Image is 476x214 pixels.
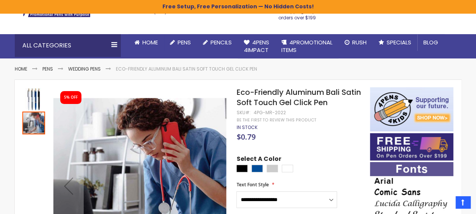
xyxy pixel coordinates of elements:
span: Specials [387,38,411,46]
div: Grey Light [267,165,278,172]
iframe: Google Customer Reviews [414,194,476,214]
span: Pencils [211,38,232,46]
span: Eco-Friendly Aluminum Bali Satin Soft Touch Gel Click Pen [236,87,361,108]
a: Home [15,66,27,72]
div: Availability [236,124,257,131]
img: 4pens 4 kids [370,87,453,131]
img: Eco-Friendly Aluminum Bali Satin Soft Touch Gel Click Pen [22,88,45,111]
a: 4Pens4impact [238,34,275,59]
div: Dark Blue [251,165,263,172]
span: Rush [352,38,367,46]
a: Pencils [197,34,238,51]
a: Be the first to review this product [236,117,316,123]
img: Free shipping on orders over $199 [370,133,453,160]
li: Eco-Friendly Aluminum Bali Satin Soft Touch Gel Click Pen [116,66,257,72]
span: In stock [236,124,257,131]
a: Wedding Pens [68,66,101,72]
span: 4PROMOTIONAL ITEMS [281,38,332,54]
span: Home [142,38,158,46]
strong: SKU [236,109,250,116]
a: Blog [417,34,444,51]
div: Black [236,165,248,172]
a: Rush [339,34,373,51]
a: Home [128,34,164,51]
div: White [282,165,293,172]
span: Text Font Style [236,181,268,188]
span: Pens [178,38,191,46]
div: 5% OFF [64,95,78,100]
a: Specials [373,34,417,51]
span: 4Pens 4impact [244,38,269,54]
span: Blog [423,38,438,46]
span: Select A Color [236,155,281,165]
a: Pens [42,66,53,72]
div: All Categories [15,34,121,57]
div: Eco-Friendly Aluminum Bali Satin Soft Touch Gel Click Pen [22,111,45,134]
span: $0.79 [236,132,255,142]
a: Pens [164,34,197,51]
a: 4PROMOTIONALITEMS [275,34,339,59]
div: 4PG-MR-2022 [253,110,286,116]
div: Eco-Friendly Aluminum Bali Satin Soft Touch Gel Click Pen [22,87,46,111]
